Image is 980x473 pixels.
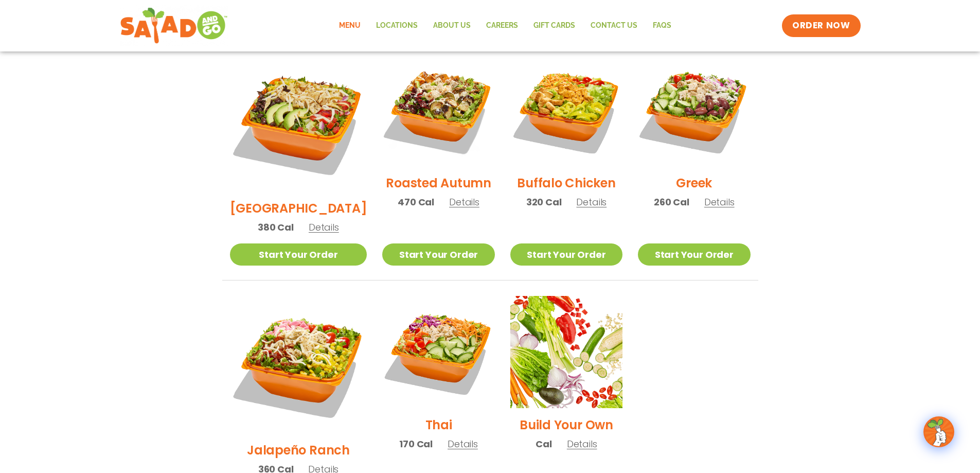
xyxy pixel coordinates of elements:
h2: Greek [676,174,712,192]
span: Details [449,196,479,208]
a: Careers [478,14,526,38]
span: Details [576,196,607,208]
span: Details [448,437,478,450]
a: Start Your Order [510,243,622,266]
span: 170 Cal [399,437,433,451]
span: Details [704,196,735,208]
img: Product photo for Build Your Own [510,296,622,408]
a: Menu [331,14,368,38]
a: FAQs [645,14,679,38]
a: Start Your Order [382,243,494,266]
img: Product photo for Buffalo Chicken Salad [510,54,622,166]
span: 320 Cal [526,195,562,209]
img: Product photo for Greek Salad [638,54,750,166]
h2: Build Your Own [520,416,613,434]
img: Product photo for Jalapeño Ranch Salad [230,296,367,433]
img: wpChatIcon [924,417,953,446]
a: Start Your Order [230,243,367,266]
img: new-SAG-logo-768×292 [120,5,228,46]
a: GIFT CARDS [526,14,583,38]
a: Start Your Order [638,243,750,266]
a: Locations [368,14,425,38]
h2: Thai [425,416,452,434]
span: 470 Cal [398,195,434,209]
span: 260 Cal [654,195,689,209]
img: Product photo for BBQ Ranch Salad [230,54,367,191]
h2: Jalapeño Ranch [247,441,350,459]
img: Product photo for Thai Salad [382,296,494,408]
h2: [GEOGRAPHIC_DATA] [230,199,367,217]
nav: Menu [331,14,679,38]
a: About Us [425,14,478,38]
span: ORDER NOW [792,20,850,32]
span: Details [309,221,339,234]
h2: Roasted Autumn [386,174,491,192]
h2: Buffalo Chicken [517,174,615,192]
span: 380 Cal [258,220,294,234]
img: Product photo for Roasted Autumn Salad [382,54,494,166]
span: Details [567,437,597,450]
a: Contact Us [583,14,645,38]
span: Cal [536,437,551,451]
a: ORDER NOW [782,14,860,37]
